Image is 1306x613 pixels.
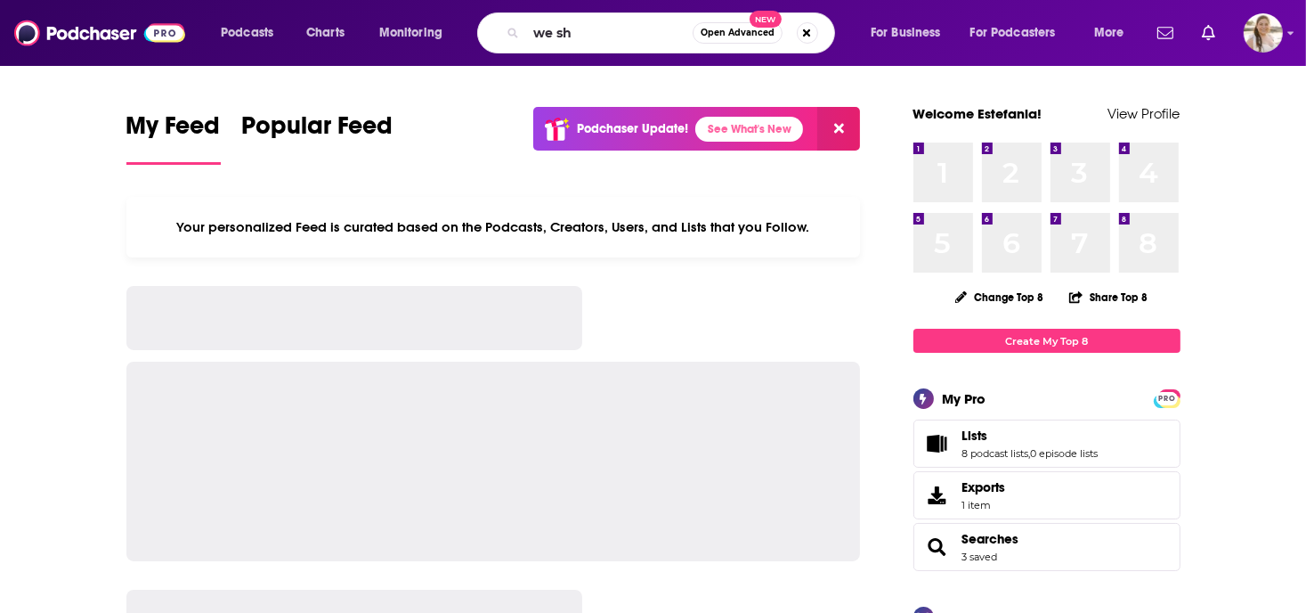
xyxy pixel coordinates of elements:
[962,428,1099,444] a: Lists
[295,19,355,47] a: Charts
[242,110,393,165] a: Popular Feed
[1068,280,1148,315] button: Share Top 8
[126,197,861,257] div: Your personalized Feed is curated based on the Podcasts, Creators, Users, and Lists that you Follow.
[577,121,688,136] p: Podchaser Update!
[126,110,221,165] a: My Feed
[962,479,1006,495] span: Exports
[945,286,1055,308] button: Change Top 8
[221,20,273,45] span: Podcasts
[970,20,1056,45] span: For Podcasters
[494,12,852,53] div: Search podcasts, credits, & more...
[1082,19,1147,47] button: open menu
[1244,13,1283,53] span: Logged in as acquavie
[962,447,1029,460] a: 8 podcast lists
[962,499,1006,511] span: 1 item
[1094,20,1124,45] span: More
[701,29,775,37] span: Open Advanced
[306,20,345,45] span: Charts
[858,19,963,47] button: open menu
[943,390,986,407] div: My Pro
[208,19,296,47] button: open menu
[695,117,803,142] a: See What's New
[871,20,941,45] span: For Business
[962,428,988,444] span: Lists
[1156,391,1178,405] a: PRO
[1031,447,1099,460] a: 0 episode lists
[750,11,782,28] span: New
[913,420,1180,468] span: Lists
[526,19,693,47] input: Search podcasts, credits, & more...
[1244,13,1283,53] button: Show profile menu
[920,483,955,508] span: Exports
[1108,105,1180,122] a: View Profile
[126,110,221,151] span: My Feed
[913,329,1180,353] a: Create My Top 8
[1244,13,1283,53] img: User Profile
[367,19,466,47] button: open menu
[1029,447,1031,460] span: ,
[379,20,442,45] span: Monitoring
[962,551,998,563] a: 3 saved
[693,22,783,44] button: Open AdvancedNew
[920,431,955,456] a: Lists
[959,19,1082,47] button: open menu
[920,535,955,560] a: Searches
[242,110,393,151] span: Popular Feed
[1195,18,1222,48] a: Show notifications dropdown
[913,105,1042,122] a: Welcome Estefania!
[913,471,1180,519] a: Exports
[913,523,1180,571] span: Searches
[1150,18,1180,48] a: Show notifications dropdown
[1156,392,1178,405] span: PRO
[14,16,185,50] img: Podchaser - Follow, Share and Rate Podcasts
[962,531,1019,547] a: Searches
